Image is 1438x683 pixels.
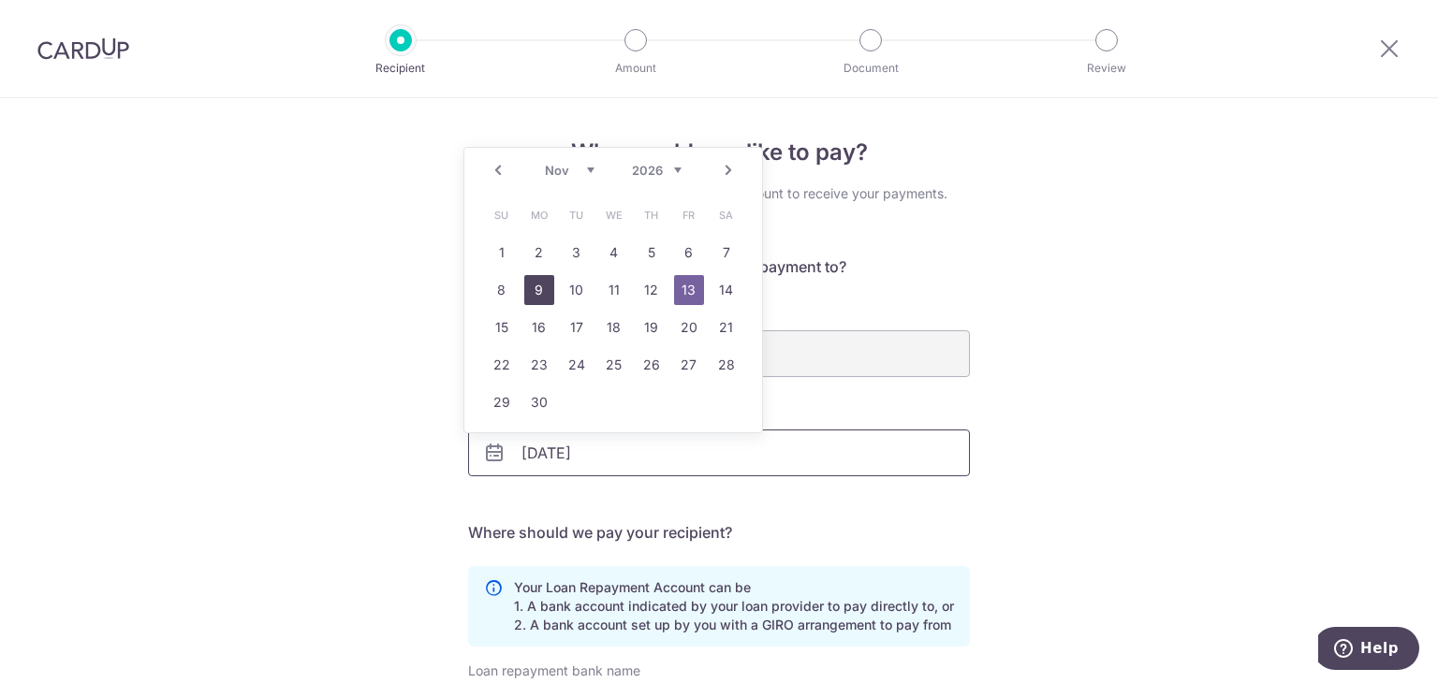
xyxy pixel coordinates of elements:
a: 24 [562,350,592,380]
p: Amount [566,59,705,78]
h5: Where should we pay your recipient? [468,521,970,544]
a: 17 [562,312,592,342]
iframe: Opens a widget where you can find more information [1318,627,1419,674]
a: 2 [524,238,554,268]
a: 22 [487,350,517,380]
h4: Who would you like to pay? [468,136,970,169]
a: 13 [674,275,704,305]
span: Tuesday [562,200,592,230]
label: Loan repayment bank name [468,661,640,680]
a: Next [717,159,740,182]
a: 30 [524,387,554,417]
a: 23 [524,350,554,380]
span: Thursday [637,200,667,230]
a: 21 [712,312,741,342]
p: Document [801,59,940,78]
a: 11 [599,275,629,305]
a: 8 [487,275,517,305]
span: Saturday [712,200,741,230]
a: 6 [674,238,704,268]
a: 14 [712,275,741,305]
a: 1 [487,238,517,268]
p: Recipient [331,59,470,78]
a: 29 [487,387,517,417]
a: 19 [637,312,667,342]
a: 3 [562,238,592,268]
a: Prev [487,159,509,182]
a: 7 [712,238,741,268]
a: 26 [637,350,667,380]
a: 15 [487,312,517,342]
p: Your Loan Repayment Account can be 1. A bank account indicated by your loan provider to pay direc... [514,578,954,634]
span: Sunday [487,200,517,230]
a: 4 [599,238,629,268]
p: Review [1037,59,1176,78]
a: 25 [599,350,629,380]
span: Monday [524,200,554,230]
span: Friday [674,200,704,230]
a: 18 [599,312,629,342]
a: 10 [562,275,592,305]
a: 27 [674,350,704,380]
a: 12 [637,275,667,305]
a: 28 [712,350,741,380]
a: 9 [524,275,554,305]
a: 20 [674,312,704,342]
img: CardUp [37,37,129,60]
input: DD/MM/YYYY [468,429,970,476]
span: Wednesday [599,200,629,230]
a: 16 [524,312,554,342]
a: 5 [637,238,667,268]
